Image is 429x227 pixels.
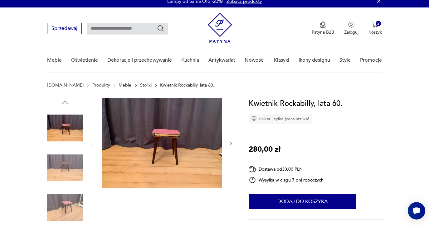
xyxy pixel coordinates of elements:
a: Ikony designu [299,48,330,72]
a: Klasyki [274,48,289,72]
img: Ikona dostawy [249,165,256,173]
button: Dodaj do koszyka [249,194,356,209]
img: Zdjęcie produktu Kwietnik Rockabilly, lata 60. [47,110,83,146]
p: 280,00 zł [249,144,280,155]
p: Patyna B2B [312,29,334,35]
a: Dekoracje i przechowywanie [107,48,172,72]
a: Ikona medaluPatyna B2B [312,21,334,35]
a: Style [339,48,351,72]
a: Meble [119,83,131,88]
img: Ikona diamentu [251,116,257,122]
div: Dostawa od 30,00 PLN [249,165,324,173]
a: Meble [47,48,62,72]
img: Zdjęcie produktu Kwietnik Rockabilly, lata 60. [102,98,222,188]
h1: Kwietnik Rockabilly, lata 60. [249,98,343,110]
img: Patyna - sklep z meblami i dekoracjami vintage [208,13,232,43]
img: Ikona medalu [320,21,326,28]
button: 2Koszyk [368,21,382,35]
p: Kwietnik Rockabilly, lata 60. [160,83,214,88]
button: Patyna B2B [312,21,334,35]
a: Kuchnia [181,48,199,72]
p: Zaloguj [344,29,358,35]
a: Oświetlenie [71,48,98,72]
p: Koszyk [368,29,382,35]
img: Ikona koszyka [372,21,378,28]
a: Promocje [360,48,382,72]
button: Zaloguj [344,21,358,35]
img: Zdjęcie produktu Kwietnik Rockabilly, lata 60. [47,190,83,225]
a: [DOMAIN_NAME] [47,83,84,88]
img: Ikonka użytkownika [348,21,354,28]
div: Wysyłka w ciągu 7 dni roboczych [249,176,324,184]
iframe: Smartsupp widget button [408,202,425,220]
div: 2 [376,21,381,26]
a: Produkty [92,83,110,88]
button: Szukaj [157,25,164,32]
a: Stoliki [140,83,152,88]
a: Nowości [245,48,265,72]
button: Sprzedawaj [47,23,82,34]
a: Antykwariat [208,48,235,72]
div: Unikat - tylko jedna sztuka! [249,114,312,124]
a: Sprzedawaj [47,27,82,31]
img: Zdjęcie produktu Kwietnik Rockabilly, lata 60. [47,150,83,186]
